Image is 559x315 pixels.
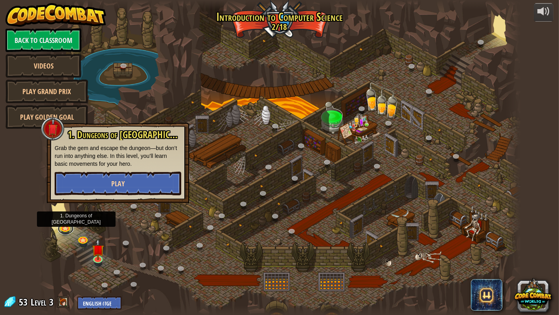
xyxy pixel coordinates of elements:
[19,296,30,308] span: 53
[92,239,104,260] img: level-banner-unstarted.png
[6,28,81,52] a: Back to Classroom
[49,296,53,308] span: 3
[6,105,88,129] a: Play Golden Goal
[68,128,195,141] span: 1. Dungeons of [GEOGRAPHIC_DATA]
[111,179,125,189] span: Play
[55,172,181,195] button: Play
[6,3,106,27] img: CodeCombat - Learn how to code by playing a game
[6,80,88,103] a: Play Grand Prix
[6,54,81,78] a: Videos
[534,3,553,22] button: Adjust volume
[31,296,46,309] span: Level
[55,144,181,168] p: Grab the gem and escape the dungeon—but don’t run into anything else. In this level, you’ll learn...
